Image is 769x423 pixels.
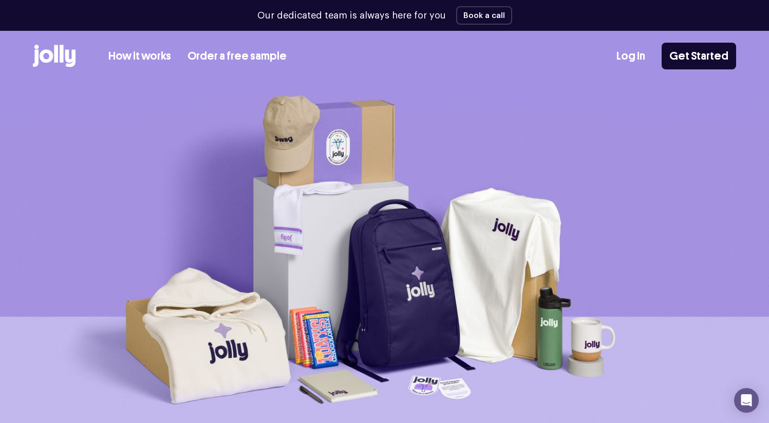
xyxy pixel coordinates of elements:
[187,48,287,65] a: Order a free sample
[662,43,736,69] a: Get Started
[456,6,512,25] button: Book a call
[108,48,171,65] a: How it works
[734,388,759,413] div: Open Intercom Messenger
[257,9,446,23] p: Our dedicated team is always here for you
[616,48,645,65] a: Log In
